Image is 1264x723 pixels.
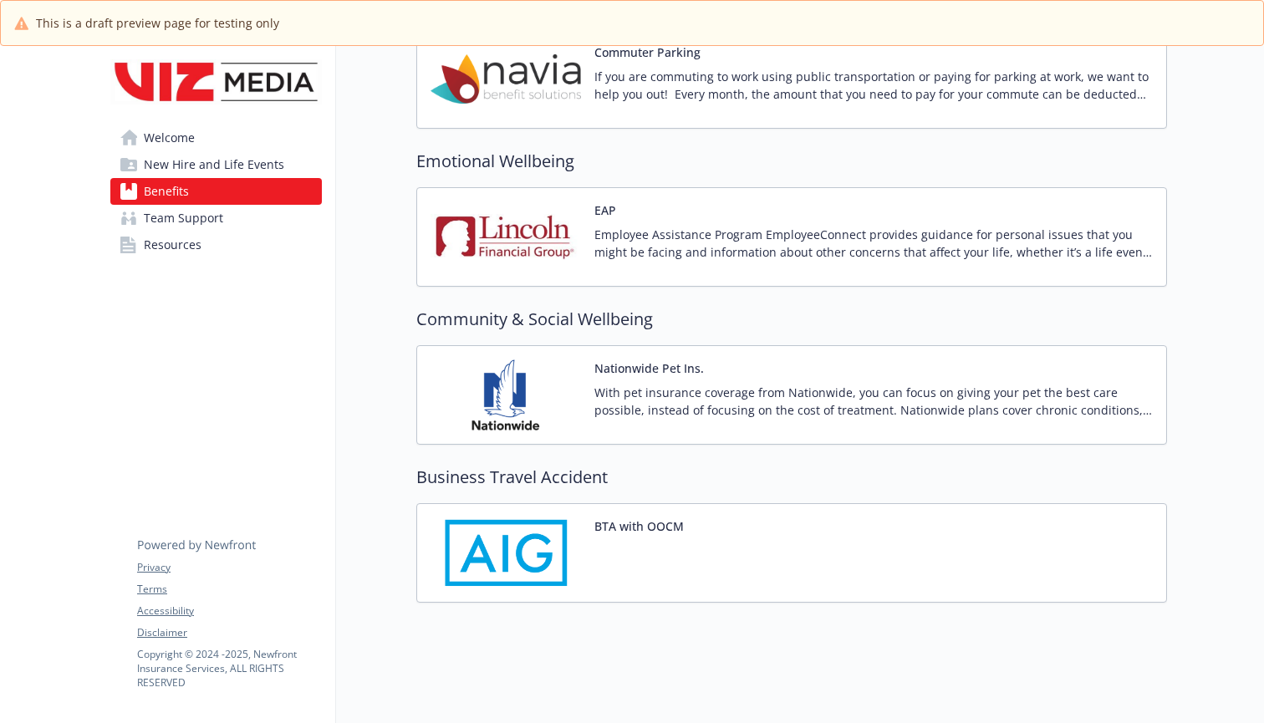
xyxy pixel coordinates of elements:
p: Employee Assistance Program EmployeeConnect provides guidance for personal issues that you might ... [594,226,1153,261]
p: With pet insurance coverage from Nationwide, you can focus on giving your pet the best care possi... [594,384,1153,419]
span: Benefits [144,178,189,205]
h2: Community & Social Wellbeing [416,307,1167,332]
img: Nationwide Pet Insurance carrier logo [431,359,581,430]
a: Resources [110,232,322,258]
a: Accessibility [137,603,321,619]
img: AIG American General Life Insurance Company carrier logo [431,517,581,588]
a: Terms [137,582,321,597]
p: If you are commuting to work using public transportation or paying for parking at work, we want t... [594,68,1153,103]
span: Welcome [144,125,195,151]
button: BTA with OOCM [594,517,684,535]
button: EAP [594,201,616,219]
img: Lincoln Financial Group carrier logo [431,201,581,272]
span: This is a draft preview page for testing only [36,14,279,32]
a: New Hire and Life Events [110,151,322,178]
span: Team Support [144,205,223,232]
h2: Emotional Wellbeing [416,149,1167,174]
a: Welcome [110,125,322,151]
a: Benefits [110,178,322,205]
span: Resources [144,232,201,258]
a: Team Support [110,205,322,232]
a: Disclaimer [137,625,321,640]
img: Navia Benefit Solutions carrier logo [431,43,581,115]
h2: Business Travel Accident [416,465,1167,490]
a: Privacy [137,560,321,575]
span: New Hire and Life Events [144,151,284,178]
button: Commuter Parking [594,43,701,61]
p: Copyright © 2024 - 2025 , Newfront Insurance Services, ALL RIGHTS RESERVED [137,647,321,690]
button: Nationwide Pet Ins. [594,359,704,377]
